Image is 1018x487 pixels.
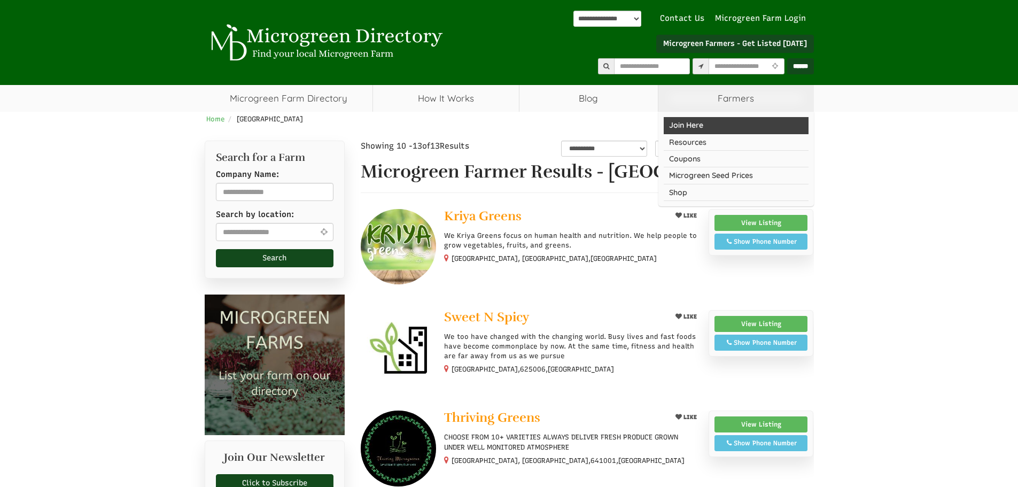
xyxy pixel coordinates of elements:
a: Sweet N Spicy [444,310,663,327]
span: Kriya Greens [444,208,522,224]
a: Shop [664,184,809,201]
img: Kriya Greens [361,209,436,284]
i: Use Current Location [317,228,330,236]
label: Search by location: [216,209,294,220]
span: [GEOGRAPHIC_DATA] [618,456,685,466]
a: Blog [519,85,658,112]
span: [GEOGRAPHIC_DATA] [590,254,657,264]
a: Thriving Greens [444,411,663,427]
small: [GEOGRAPHIC_DATA], [GEOGRAPHIC_DATA], , [452,457,685,465]
a: View Listing [714,215,808,231]
span: 13 [413,141,422,151]
select: Language Translate Widget [573,11,641,27]
a: Microgreen Farm Login [715,13,811,24]
small: [GEOGRAPHIC_DATA], , [452,365,614,373]
h2: Search for a Farm [216,152,334,164]
p: We too have changed with the changing world. Busy lives and fast foods have become commonplace by... [444,332,700,361]
span: LIKE [682,212,697,219]
a: How It Works [373,85,519,112]
a: Microgreen Farmers - Get Listed [DATE] [656,35,814,53]
div: Powered by [573,11,641,27]
span: 13 [430,141,440,151]
a: Coupons [664,151,809,167]
img: Microgreen Farms list your microgreen farm today [205,295,345,435]
p: We Kriya Greens focus on human health and nutrition. We help people to grow vegetables, fruits, a... [444,231,700,250]
button: LIKE [672,310,701,323]
select: sortbox-1 [655,141,749,157]
a: Microgreen Farm Directory [205,85,373,112]
label: Company Name: [216,169,279,180]
p: CHOOSE FROM 10+ VARIETIES ALWAYS DELIVER FRESH PRODUCE GROWN UNDER WELL MONITORED ATMOSPHERE [444,432,700,452]
small: [GEOGRAPHIC_DATA], [GEOGRAPHIC_DATA], [452,254,657,262]
button: LIKE [672,411,701,424]
button: Search [216,249,334,267]
div: Show Phone Number [720,338,802,347]
a: Resources [664,134,809,151]
img: Microgreen Directory [205,24,445,61]
button: LIKE [672,209,701,222]
a: Join Here [664,117,809,134]
span: Sweet N Spicy [444,309,529,325]
span: LIKE [682,414,697,421]
div: Showing 10 - of Results [361,141,511,152]
h1: Microgreen Farmer Results - [GEOGRAPHIC_DATA] [361,162,814,182]
span: [GEOGRAPHIC_DATA] [237,115,303,123]
i: Use Current Location [770,63,781,70]
span: 641001 [590,456,616,466]
span: 625006 [520,365,546,374]
div: Show Phone Number [720,237,802,246]
span: Thriving Greens [444,409,540,426]
a: View Listing [714,316,808,332]
img: Thriving Greens [361,411,436,486]
a: View Listing [714,416,808,432]
a: Contact Us [655,13,710,24]
a: Microgreen Seed Prices [664,167,809,184]
span: LIKE [682,313,697,320]
a: Home [206,115,225,123]
a: Kriya Greens [444,209,663,226]
div: Show Phone Number [720,438,802,448]
img: Sweet N Spicy [361,310,436,385]
span: [GEOGRAPHIC_DATA] [548,365,614,374]
span: Farmers [658,85,814,112]
select: overall_rating_filter-1 [561,141,647,157]
h2: Join Our Newsletter [216,452,334,469]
